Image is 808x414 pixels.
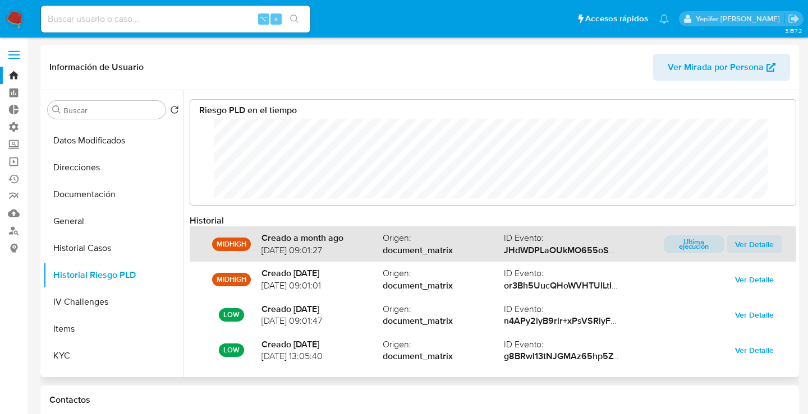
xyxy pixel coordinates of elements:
button: Buscar [52,105,61,114]
button: Volver al orden por defecto [170,105,179,118]
input: Buscar usuario o caso... [41,12,310,26]
span: ⌥ [259,13,268,24]
button: Ver Detalle [727,341,782,359]
span: ID Evento : [504,232,627,244]
span: ID Evento : [504,303,627,315]
button: search-icon [283,11,306,27]
span: s [274,13,278,24]
button: Historial Casos [43,235,183,262]
input: Buscar [63,105,161,115]
button: Ver Detalle [727,271,782,289]
span: Ver Detalle [735,307,774,323]
button: Direcciones [43,154,183,181]
span: Origen : [383,303,504,315]
strong: Creado [DATE] [261,267,383,280]
button: KYC [43,342,183,369]
span: Origen : [383,232,504,244]
span: [DATE] 09:01:47 [261,315,383,327]
a: Notificaciones [659,14,669,24]
span: Ver Detalle [735,236,774,252]
button: IV Challenges [43,289,183,315]
span: Ver Detalle [735,342,774,358]
strong: Creado [DATE] [261,303,383,315]
strong: document_matrix [383,350,504,362]
button: Historial Riesgo PLD [43,262,183,289]
strong: Riesgo PLD en el tiempo [199,104,297,117]
p: LOW [219,343,244,357]
button: Items [43,315,183,342]
span: ID Evento : [504,338,627,351]
p: LOW [219,308,244,322]
span: Origen : [383,338,504,351]
span: [DATE] 09:01:01 [261,280,383,292]
strong: Creado [DATE] [261,338,383,351]
span: [DATE] 13:05:40 [261,350,383,362]
strong: document_matrix [383,280,504,292]
p: Ultima ejecución [664,235,724,253]
strong: Historial [190,214,224,227]
span: Accesos rápidos [585,13,648,25]
strong: document_matrix [383,244,504,257]
span: Ver Mirada por Persona [668,54,764,81]
span: Ver Detalle [735,272,774,287]
a: Salir [788,13,800,25]
span: [DATE] 09:01:27 [261,244,383,257]
button: Documentación [43,181,183,208]
p: yenifer.pena@mercadolibre.com [696,13,784,24]
button: Ver Detalle [727,306,782,324]
p: MIDHIGH [212,238,251,251]
strong: Creado a month ago [261,232,383,244]
strong: document_matrix [383,315,504,327]
button: Ver Detalle [727,235,782,253]
button: General [43,208,183,235]
button: Datos Modificados [43,127,183,154]
p: MIDHIGH [212,273,251,286]
button: Ver Mirada por Persona [653,54,790,81]
h1: Información de Usuario [49,62,144,73]
span: Origen : [383,267,504,280]
button: Lista Interna [43,369,183,396]
h1: Contactos [49,394,790,406]
span: ID Evento : [504,267,627,280]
